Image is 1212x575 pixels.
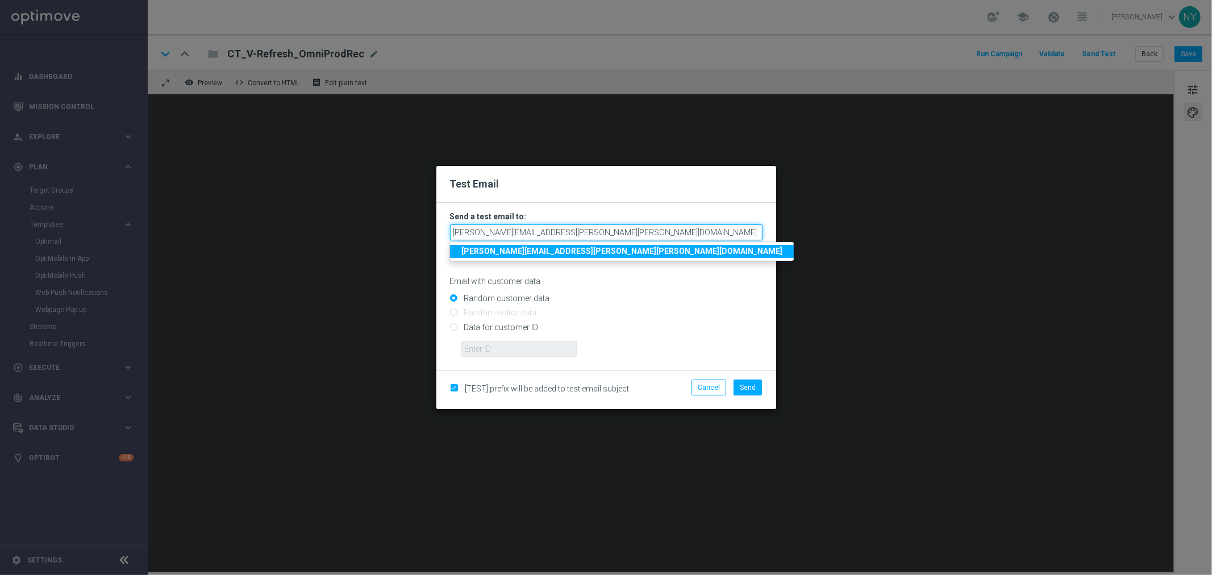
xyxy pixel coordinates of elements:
[450,276,763,286] p: Email with customer data
[692,380,726,395] button: Cancel
[461,341,577,357] input: Enter ID
[465,384,630,393] span: [TEST] prefix will be added to test email subject
[450,245,794,258] a: [PERSON_NAME][EMAIL_ADDRESS][PERSON_NAME][PERSON_NAME][DOMAIN_NAME]
[461,247,782,256] strong: [PERSON_NAME][EMAIL_ADDRESS][PERSON_NAME][PERSON_NAME][DOMAIN_NAME]
[740,384,756,391] span: Send
[450,177,763,191] h2: Test Email
[734,380,762,395] button: Send
[450,211,763,222] h3: Send a test email to:
[461,293,550,303] label: Random customer data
